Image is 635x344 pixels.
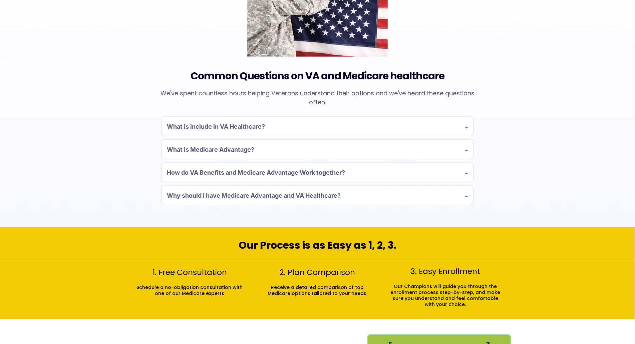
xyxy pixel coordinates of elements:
p: We've spent countless hours helping Veterans understand their options and we've heard these quest... [158,89,477,107]
h4: How do VA Benefits and Medicare Advantage Work together? [167,168,345,177]
p: Schedule a no-obligation consultation with one of our Medicare experts [134,284,245,296]
h4: What is Medicare Advantage? [167,145,254,154]
h4: Why should I have Medicare Advantage and VA Healthcare? [167,191,341,200]
h4: What is include in VA Healthcare? [167,122,265,131]
h2: 1. Free Consultation [131,268,249,278]
h2: 3. Easy Enrollment [386,267,504,277]
strong: Our Process is as Easy as 1, 2, 3. [239,238,396,252]
p: Our Champions will guide you through the enrollment process step-by-step, and make sure you under... [390,283,501,308]
h2: 2. Plan Comparison [259,268,376,278]
p: Receive a detailed comparison of top Medicare options tailored to your needs. [262,284,373,296]
strong: Common Questions on VA and Medicare healthcare [191,69,444,83]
